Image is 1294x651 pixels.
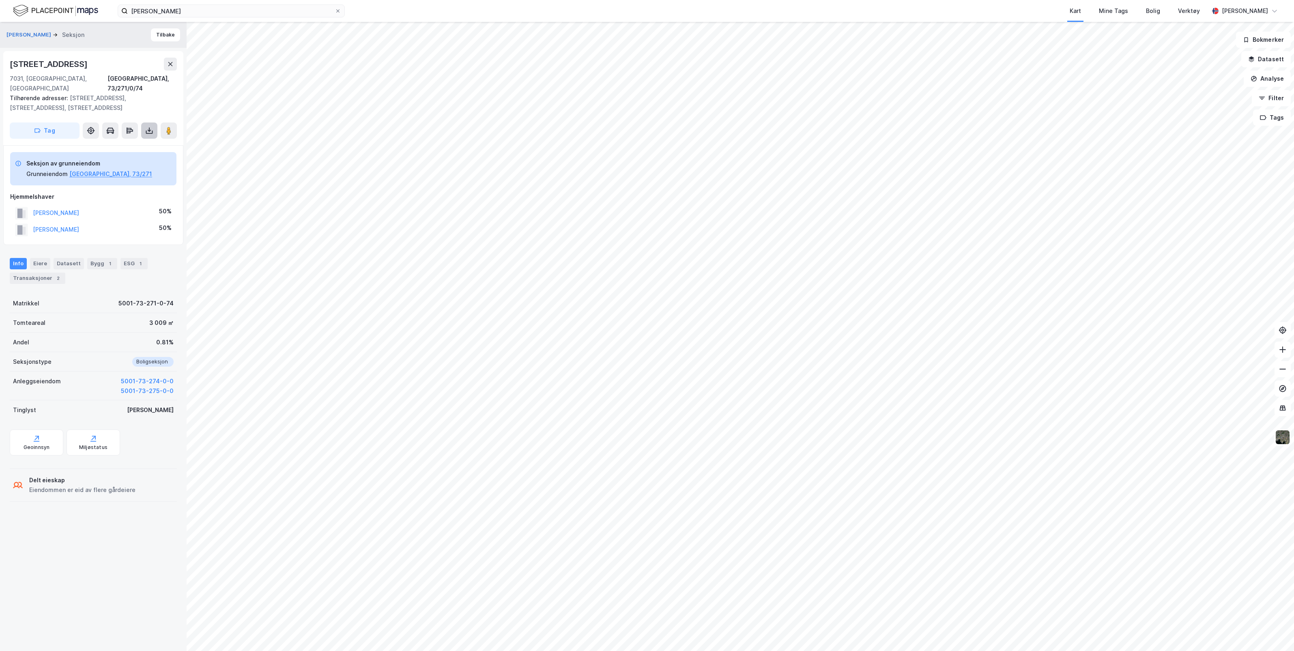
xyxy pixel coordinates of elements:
div: 2 [54,274,62,282]
div: 1 [106,260,114,268]
div: Tinglyst [13,405,36,415]
div: Grunneiendom [26,169,68,179]
img: 9k= [1275,430,1290,445]
div: Eiendommen er eid av flere gårdeiere [29,485,135,495]
button: Analyse [1244,71,1291,87]
div: Seksjonstype [13,357,52,367]
div: Info [10,258,27,269]
div: [GEOGRAPHIC_DATA], 73/271/0/74 [107,74,177,93]
span: Tilhørende adresser: [10,95,70,101]
button: Tilbake [151,28,180,41]
div: Kart [1070,6,1081,16]
div: [PERSON_NAME] [1222,6,1268,16]
div: Bygg [87,258,117,269]
div: Tomteareal [13,318,45,328]
div: 3 009 ㎡ [149,318,174,328]
div: Eiere [30,258,50,269]
div: [STREET_ADDRESS], [STREET_ADDRESS], [STREET_ADDRESS] [10,93,170,113]
button: [GEOGRAPHIC_DATA], 73/271 [69,169,152,179]
div: Miljøstatus [79,444,107,451]
iframe: Chat Widget [1253,612,1294,651]
img: logo.f888ab2527a4732fd821a326f86c7f29.svg [13,4,98,18]
div: Geoinnsyn [24,444,50,451]
div: Seksjon [62,30,84,40]
button: Datasett [1241,51,1291,67]
div: 5001-73-271-0-74 [118,299,174,308]
div: 7031, [GEOGRAPHIC_DATA], [GEOGRAPHIC_DATA] [10,74,107,93]
button: Bokmerker [1236,32,1291,48]
div: Seksjon av grunneiendom [26,159,152,168]
button: Tags [1253,110,1291,126]
div: Transaksjoner [10,273,65,284]
div: 50% [159,206,172,216]
input: Søk på adresse, matrikkel, gårdeiere, leietakere eller personer [128,5,335,17]
div: [PERSON_NAME] [127,405,174,415]
div: ESG [120,258,148,269]
div: Bolig [1146,6,1160,16]
div: 1 [136,260,144,268]
div: 50% [159,223,172,233]
div: Delt eieskap [29,475,135,485]
button: Tag [10,122,80,139]
div: Anleggseiendom [13,376,61,386]
div: Andel [13,337,29,347]
div: [STREET_ADDRESS] [10,58,89,71]
button: [PERSON_NAME] [6,31,53,39]
div: Verktøy [1178,6,1200,16]
div: Hjemmelshaver [10,192,176,202]
div: Matrikkel [13,299,39,308]
button: 5001-73-274-0-0 [121,376,174,386]
div: Datasett [54,258,84,269]
div: 0.81% [156,337,174,347]
div: Mine Tags [1099,6,1128,16]
button: Filter [1252,90,1291,106]
button: 5001-73-275-0-0 [121,386,174,396]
